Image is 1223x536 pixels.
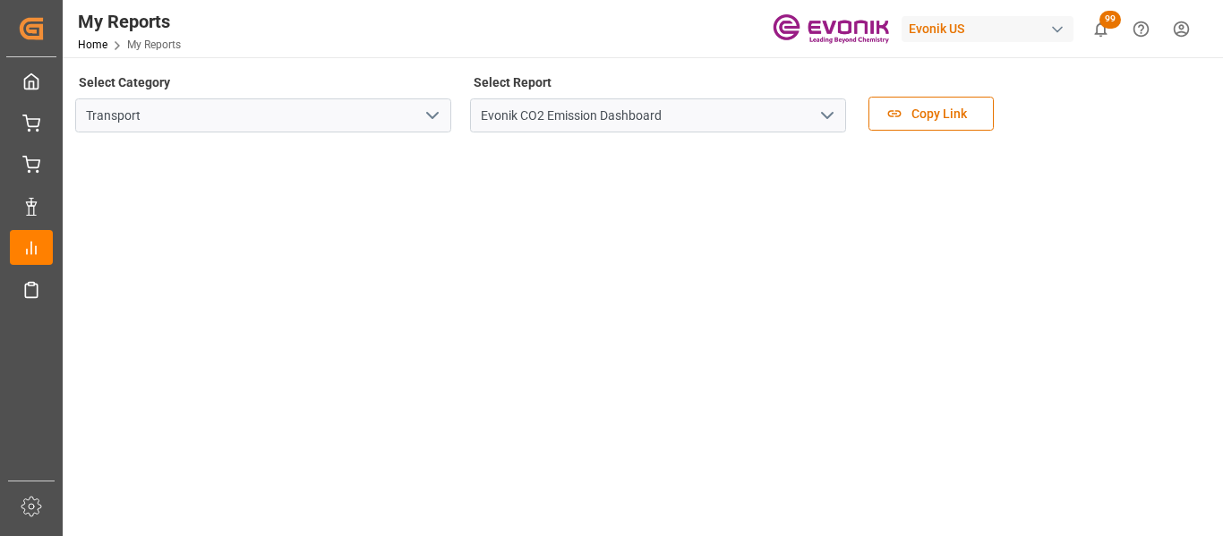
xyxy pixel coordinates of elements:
input: Type to search/select [470,98,846,132]
button: open menu [813,102,840,130]
img: Evonik-brand-mark-Deep-Purple-RGB.jpeg_1700498283.jpeg [773,13,889,45]
label: Select Category [75,70,173,95]
label: Select Report [470,70,554,95]
button: open menu [418,102,445,130]
button: Help Center [1121,9,1161,49]
button: Evonik US [902,12,1081,46]
button: Copy Link [868,97,994,131]
span: Copy Link [902,105,976,123]
div: My Reports [78,8,181,35]
span: 99 [1099,11,1121,29]
button: show 99 new notifications [1081,9,1121,49]
div: Evonik US [902,16,1073,42]
input: Type to search/select [75,98,451,132]
a: Home [78,38,107,51]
